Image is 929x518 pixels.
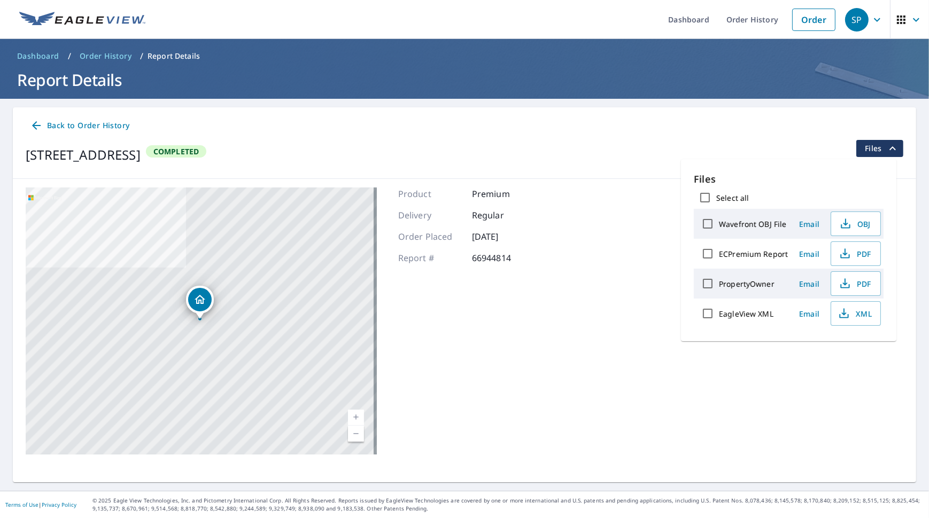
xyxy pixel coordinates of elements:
[5,501,38,508] a: Terms of Use
[398,252,462,264] p: Report #
[719,309,773,319] label: EagleView XML
[472,230,536,243] p: [DATE]
[13,48,64,65] a: Dashboard
[398,187,462,200] p: Product
[719,279,775,289] label: PropertyOwner
[838,277,872,290] span: PDF
[26,145,141,164] div: [STREET_ADDRESS]
[472,252,536,264] p: 66944814
[13,69,916,91] h1: Report Details
[147,146,206,156] span: Completed
[42,501,76,508] a: Privacy Policy
[26,116,134,136] a: Back to Order History
[92,497,924,513] p: © 2025 Eagle View Technologies, Inc. and Pictometry International Corp. All Rights Reserved. Repo...
[856,140,903,157] button: filesDropdownBtn-66944814
[796,249,822,259] span: Email
[140,50,143,62] li: /
[348,426,364,442] a: Current Level 17, Zoom Out
[472,187,536,200] p: Premium
[792,305,826,322] button: Email
[75,48,136,65] a: Order History
[186,286,214,319] div: Dropped pin, building 1, Residential property, 19726 82nd Pl NE Kenmore, WA 98028
[792,9,835,31] a: Order
[30,119,129,132] span: Back to Order History
[838,217,872,230] span: OBJ
[865,142,899,155] span: Files
[792,246,826,262] button: Email
[838,307,872,320] span: XML
[398,209,462,222] p: Delivery
[148,51,200,61] p: Report Details
[796,279,822,289] span: Email
[13,48,916,65] nav: breadcrumb
[17,51,59,61] span: Dashboard
[80,51,131,61] span: Order History
[694,172,884,186] p: Files
[792,276,826,292] button: Email
[19,12,145,28] img: EV Logo
[845,8,869,32] div: SP
[398,230,462,243] p: Order Placed
[838,247,872,260] span: PDF
[792,216,826,232] button: Email
[796,219,822,229] span: Email
[719,249,788,259] label: ECPremium Report
[719,219,786,229] label: Wavefront OBJ File
[831,241,881,266] button: PDF
[796,309,822,319] span: Email
[716,193,749,203] label: Select all
[831,211,881,236] button: OBJ
[68,50,71,62] li: /
[472,209,536,222] p: Regular
[348,410,364,426] a: Current Level 17, Zoom In
[5,501,76,508] p: |
[831,301,881,326] button: XML
[831,271,881,296] button: PDF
